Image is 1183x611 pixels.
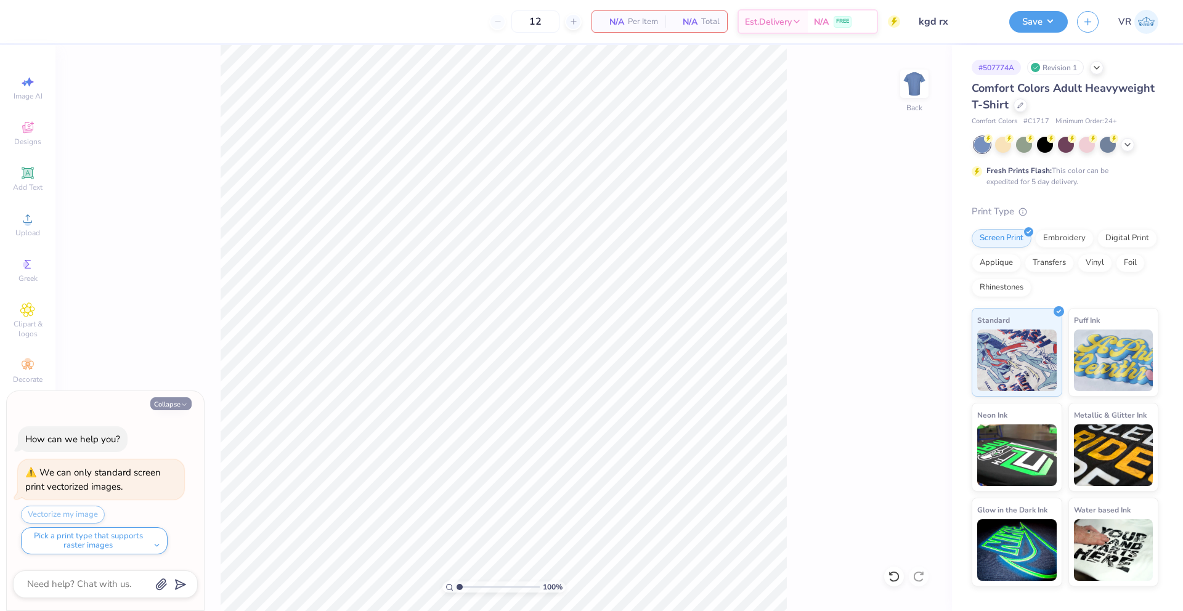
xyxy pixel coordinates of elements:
span: Glow in the Dark Ink [977,503,1047,516]
img: Glow in the Dark Ink [977,519,1057,581]
strong: Fresh Prints Flash: [986,166,1052,176]
span: Clipart & logos [6,319,49,339]
span: N/A [814,15,829,28]
span: Est. Delivery [745,15,792,28]
span: Puff Ink [1074,314,1100,326]
span: Greek [18,273,38,283]
div: Screen Print [972,229,1031,248]
button: Pick a print type that supports raster images [21,527,168,554]
span: Decorate [13,374,43,384]
button: Collapse [150,397,192,410]
img: Standard [977,330,1057,391]
span: FREE [836,17,849,26]
span: Comfort Colors [972,116,1017,127]
img: Back [902,71,927,96]
div: Vinyl [1078,254,1112,272]
div: # 507774A [972,60,1021,75]
span: # C1717 [1023,116,1049,127]
div: Embroidery [1035,229,1094,248]
button: Save [1009,11,1068,33]
input: – – [511,10,559,33]
div: Revision 1 [1027,60,1084,75]
div: Applique [972,254,1021,272]
div: Rhinestones [972,278,1031,297]
span: Minimum Order: 24 + [1055,116,1117,127]
img: Vincent Roxas [1134,10,1158,34]
span: Total [701,15,720,28]
div: Digital Print [1097,229,1157,248]
span: Standard [977,314,1010,326]
span: VR [1118,15,1131,29]
span: Image AI [14,91,43,101]
div: Back [906,102,922,113]
img: Water based Ink [1074,519,1153,581]
img: Puff Ink [1074,330,1153,391]
input: Untitled Design [909,9,1000,34]
span: N/A [673,15,697,28]
div: Print Type [972,204,1158,219]
a: VR [1118,10,1158,34]
div: Foil [1116,254,1145,272]
div: Transfers [1025,254,1074,272]
div: This color can be expedited for 5 day delivery. [986,165,1138,187]
span: Add Text [13,182,43,192]
img: Neon Ink [977,424,1057,486]
span: Metallic & Glitter Ink [1074,408,1147,421]
img: Metallic & Glitter Ink [1074,424,1153,486]
span: N/A [600,15,624,28]
span: Water based Ink [1074,503,1131,516]
span: Comfort Colors Adult Heavyweight T-Shirt [972,81,1155,112]
div: We can only standard screen print vectorized images. [25,466,161,493]
span: Upload [15,228,40,238]
span: Per Item [628,15,658,28]
span: 100 % [543,581,563,593]
span: Neon Ink [977,408,1007,421]
div: How can we help you? [25,433,120,445]
span: Designs [14,137,41,147]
